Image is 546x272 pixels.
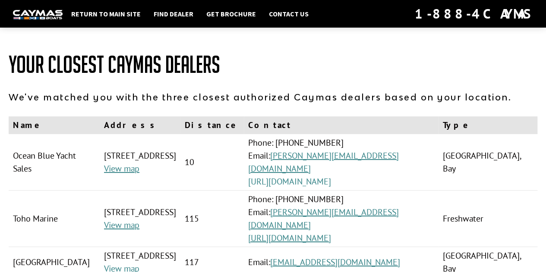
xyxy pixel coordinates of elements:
td: [GEOGRAPHIC_DATA], Bay [439,134,537,191]
a: Contact Us [265,8,313,19]
th: Contact [244,116,439,134]
td: 10 [180,134,244,191]
td: Phone: [PHONE_NUMBER] Email: [244,191,439,247]
td: [STREET_ADDRESS] [100,191,180,247]
td: Ocean Blue Yacht Sales [9,134,100,191]
img: white-logo-c9c8dbefe5ff5ceceb0f0178aa75bf4bb51f6bca0971e226c86eb53dfe498488.png [13,10,63,19]
a: [EMAIL_ADDRESS][DOMAIN_NAME] [270,256,400,268]
p: We've matched you with the three closest authorized Caymas dealers based on your location. [9,91,537,103]
th: Name [9,116,100,134]
th: Address [100,116,180,134]
a: [URL][DOMAIN_NAME] [248,232,331,244]
th: Distance [180,116,244,134]
a: View map [104,219,139,231]
a: Return to main site [67,8,145,19]
a: [PERSON_NAME][EMAIL_ADDRESS][DOMAIN_NAME] [248,206,399,231]
a: Find Dealer [149,8,198,19]
div: 1-888-4CAYMAS [415,4,533,23]
a: View map [104,163,139,174]
td: Freshwater [439,191,537,247]
a: Get Brochure [202,8,260,19]
td: [STREET_ADDRESS] [100,134,180,191]
th: Type [439,116,537,134]
td: Toho Marine [9,191,100,247]
td: 115 [180,191,244,247]
td: Phone: [PHONE_NUMBER] Email: [244,134,439,191]
a: [URL][DOMAIN_NAME] [248,176,331,187]
h1: Your Closest Caymas Dealers [9,52,537,78]
a: [PERSON_NAME][EMAIL_ADDRESS][DOMAIN_NAME] [248,150,399,174]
